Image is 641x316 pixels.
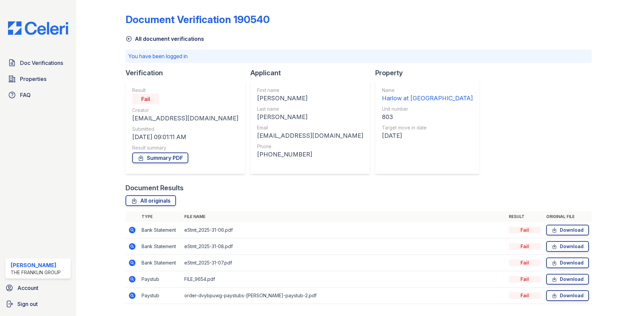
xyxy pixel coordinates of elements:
div: Verification [126,68,250,78]
div: Harlow at [GEOGRAPHIC_DATA] [382,94,473,103]
p: You have been logged in [128,52,589,60]
div: Name [382,87,473,94]
div: First name [257,87,363,94]
div: [DATE] 09:01:11 AM [132,132,238,142]
div: Fail [509,227,541,233]
div: [PERSON_NAME] [257,112,363,122]
div: Applicant [250,68,375,78]
a: Sign out [3,297,73,311]
div: Phone [257,143,363,150]
div: 803 [382,112,473,122]
td: Paystub [139,271,182,288]
span: FAQ [20,91,31,99]
td: FILE_9654.pdf [182,271,506,288]
div: [EMAIL_ADDRESS][DOMAIN_NAME] [257,131,363,140]
td: Bank Statement [139,238,182,255]
div: Submitted [132,126,238,132]
div: Fail [509,292,541,299]
td: Bank Statement [139,222,182,238]
div: [PHONE_NUMBER] [257,150,363,159]
a: Doc Verifications [5,56,71,70]
td: Paystub [139,288,182,304]
a: Download [546,225,589,235]
div: Result summary [132,144,238,151]
img: CE_Logo_Blue-a8612792a0a2168367f1c8372b55b34899dd931a85d93a1a3d3e32e68fde9ad4.png [3,21,73,35]
td: eStmt_2025-31-08.pdf [182,238,506,255]
span: Doc Verifications [20,59,63,67]
td: Bank Statement [139,255,182,271]
div: [PERSON_NAME] [257,94,363,103]
a: FAQ [5,88,71,102]
div: Fail [132,94,159,104]
div: Document Verification 190540 [126,13,270,25]
div: Email [257,124,363,131]
div: [PERSON_NAME] [11,261,61,269]
a: Download [546,274,589,285]
a: Name Harlow at [GEOGRAPHIC_DATA] [382,87,473,103]
div: [DATE] [382,131,473,140]
th: File name [182,211,506,222]
td: order-dvybpuwg-paystubs-[PERSON_NAME]-paystub-2.pdf [182,288,506,304]
a: All originals [126,195,176,206]
div: Fail [509,276,541,283]
td: eStmt_2025-31-07.pdf [182,255,506,271]
div: [EMAIL_ADDRESS][DOMAIN_NAME] [132,114,238,123]
div: The Franklin Group [11,269,61,276]
th: Type [139,211,182,222]
td: eStmt_2025-31-06.pdf [182,222,506,238]
span: Properties [20,75,46,83]
a: Download [546,257,589,268]
div: Document Results [126,183,184,193]
a: All document verifications [126,35,204,43]
a: Account [3,281,73,295]
th: Original file [544,211,592,222]
a: Properties [5,72,71,86]
div: Target move in date [382,124,473,131]
span: Sign out [17,300,38,308]
a: Download [546,241,589,252]
a: Summary PDF [132,152,188,163]
div: Last name [257,106,363,112]
div: Fail [509,243,541,250]
th: Result [506,211,544,222]
a: Download [546,290,589,301]
div: Creator [132,107,238,114]
div: Property [375,68,485,78]
div: Result [132,87,238,94]
div: Unit number [382,106,473,112]
div: Fail [509,259,541,266]
span: Account [17,284,38,292]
